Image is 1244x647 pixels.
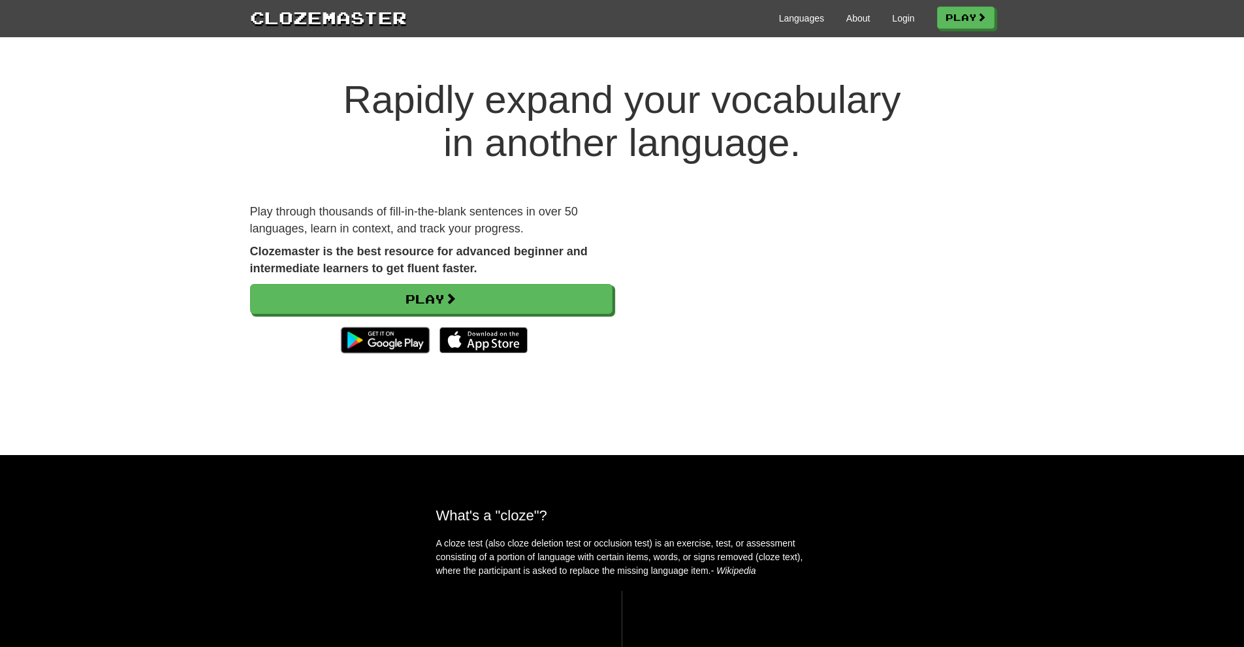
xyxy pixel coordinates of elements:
[250,284,613,314] a: Play
[250,5,407,29] a: Clozemaster
[779,12,824,25] a: Languages
[436,537,808,578] p: A cloze test (also cloze deletion test or occlusion test) is an exercise, test, or assessment con...
[711,565,756,576] em: - Wikipedia
[846,12,870,25] a: About
[937,7,995,29] a: Play
[334,321,436,360] img: Get it on Google Play
[250,245,588,275] strong: Clozemaster is the best resource for advanced beginner and intermediate learners to get fluent fa...
[892,12,914,25] a: Login
[250,204,613,237] p: Play through thousands of fill-in-the-blank sentences in over 50 languages, learn in context, and...
[439,327,528,353] img: Download_on_the_App_Store_Badge_US-UK_135x40-25178aeef6eb6b83b96f5f2d004eda3bffbb37122de64afbaef7...
[436,507,808,524] h2: What's a "cloze"?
